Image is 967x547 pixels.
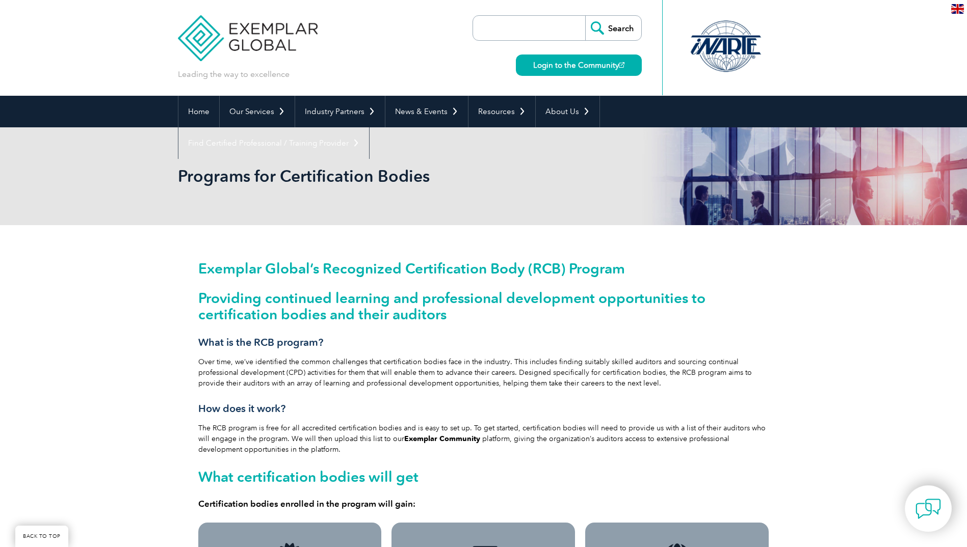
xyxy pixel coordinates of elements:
a: Exemplar Community [404,434,480,443]
img: open_square.png [619,62,624,68]
div: Over time, we’ve identified the common challenges that certification bodies face in the industry.... [198,261,769,509]
a: Home [178,96,219,127]
h3: What is the RCB program? [198,336,769,349]
a: News & Events [385,96,468,127]
h2: Programs for Certification Bodies [178,168,606,184]
h2: Providing continued learning and professional development opportunities to certification bodies a... [198,290,769,322]
h4: Certification bodies enrolled in the program will gain: [198,499,769,509]
h2: What certification bodies will get [198,469,769,485]
a: Industry Partners [295,96,385,127]
a: Our Services [220,96,295,127]
a: About Us [536,96,599,127]
a: Resources [468,96,535,127]
input: Search [585,16,641,40]
img: contact-chat.png [916,496,941,522]
a: BACK TO TOP [15,526,68,547]
p: Leading the way to excellence [178,69,290,80]
h3: How does it work? [198,402,769,415]
a: Find Certified Professional / Training Provider [178,127,369,159]
a: Login to the Community [516,54,642,76]
img: en [951,4,964,14]
h1: Exemplar Global’s Recognized Certification Body (RCB) Program [198,261,769,276]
